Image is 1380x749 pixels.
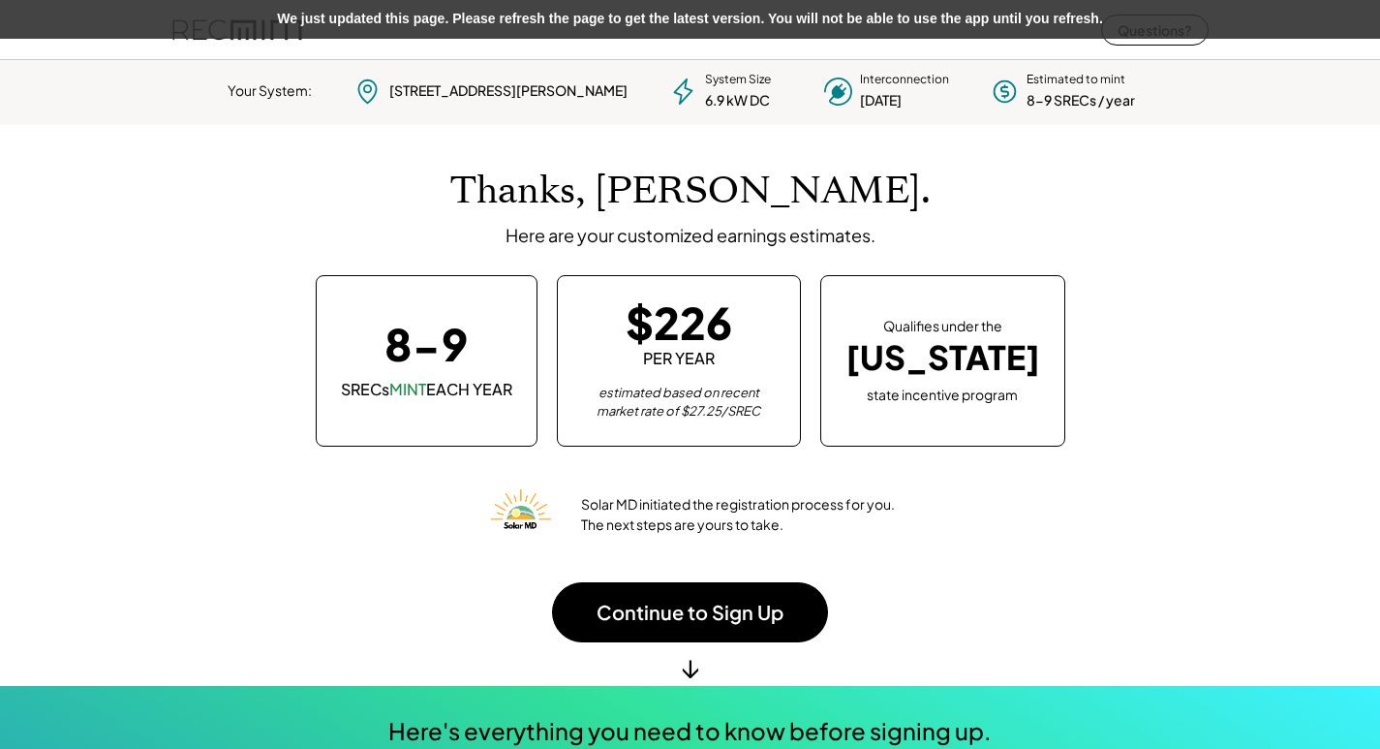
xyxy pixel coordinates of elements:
div: ↓ [681,652,699,681]
div: [STREET_ADDRESS][PERSON_NAME] [389,81,628,101]
div: 8-9 [384,322,468,365]
font: MINT [389,379,426,399]
div: SRECs EACH YEAR [341,379,512,400]
div: Here's everything you need to know before signing up. [388,715,992,748]
div: state incentive program [867,383,1018,405]
div: Here are your customized earnings estimates. [506,224,875,246]
div: Your System: [228,81,312,101]
img: Solar%20MD%20LOgo.png [484,476,562,553]
div: PER YEAR [643,348,715,369]
div: estimated based on recent market rate of $27.25/SREC [582,384,776,421]
div: System Size [705,72,771,88]
div: $226 [626,300,732,344]
h1: Thanks, [PERSON_NAME]. [450,169,931,214]
div: Estimated to mint [1027,72,1125,88]
div: Solar MD initiated the registration process for you. The next steps are yours to take. [581,494,897,535]
div: 6.9 kW DC [705,91,770,110]
div: [US_STATE] [845,338,1040,378]
div: Interconnection [860,72,949,88]
button: Continue to Sign Up [552,582,828,642]
div: 8-9 SRECs / year [1027,91,1135,110]
div: Qualifies under the [883,317,1002,336]
div: [DATE] [860,91,902,110]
